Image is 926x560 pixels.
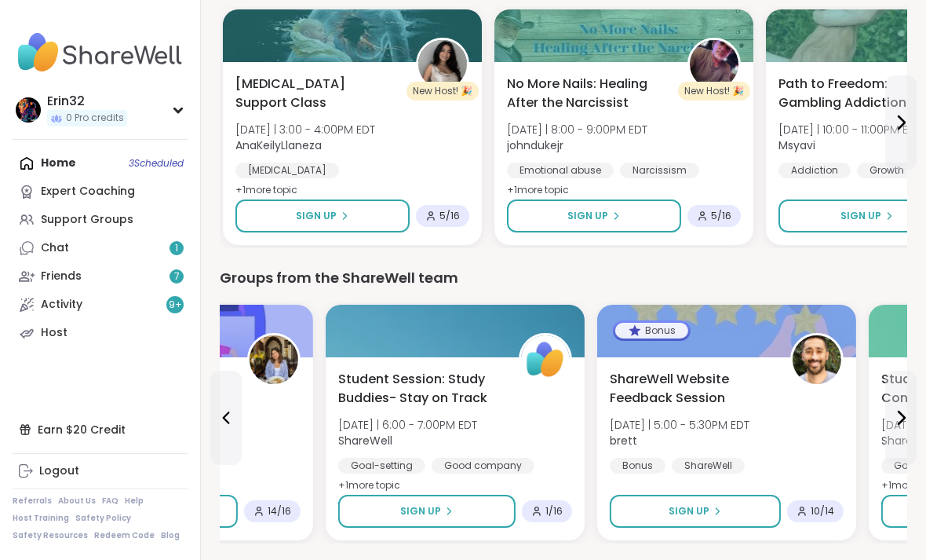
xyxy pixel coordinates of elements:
a: Activity9+ [13,291,188,319]
img: Mana [250,335,298,384]
b: ShareWell [338,433,392,448]
div: Groups from the ShareWell team [220,267,907,289]
span: [MEDICAL_DATA] Support Class [235,75,399,112]
div: Earn $20 Credit [13,415,188,444]
span: 9 + [169,298,182,312]
span: No More Nails: Healing After the Narcissist [507,75,670,112]
div: Narcissism [620,163,699,178]
a: Blog [161,530,180,541]
span: 5 / 16 [439,210,460,222]
a: Chat1 [13,234,188,262]
div: Logout [39,463,79,479]
b: brett [610,433,637,448]
a: Host [13,319,188,347]
span: 10 / 14 [811,505,834,518]
div: Chat [41,240,69,256]
span: [DATE] | 8:00 - 9:00PM EDT [507,122,647,137]
a: Referrals [13,496,52,507]
div: ShareWell [672,458,745,474]
div: Emotional abuse [507,163,614,178]
div: Bonus [610,458,665,474]
span: 1 / 16 [545,505,563,518]
span: [DATE] | 10:00 - 11:00PM EDT [778,122,921,137]
span: Sign Up [840,209,881,223]
span: 7 [174,270,180,284]
img: brett [793,335,841,384]
span: Sign Up [567,209,608,223]
img: Erin32 [16,97,41,123]
button: Sign Up [338,495,516,528]
button: Sign Up [235,199,410,232]
a: Help [125,496,144,507]
span: Sign Up [296,209,337,223]
span: 1 [175,242,178,255]
span: ShareWell Website Feedback Session [610,370,773,408]
a: Support Groups [13,206,188,234]
button: Sign Up [507,199,681,232]
span: Become a ShareWell Host (info session) [67,370,230,408]
img: ShareWell [521,335,570,384]
b: johndukejr [507,137,563,153]
img: johndukejr [690,40,738,89]
span: [DATE] | 3:00 - 4:00PM EDT [235,122,375,137]
div: [MEDICAL_DATA] [235,163,339,178]
img: ShareWell Nav Logo [13,25,188,80]
div: Addiction [778,163,851,178]
a: Logout [13,457,188,485]
b: Msyavi [778,137,815,153]
span: [DATE] | 6:00 - 7:00PM EDT [338,417,477,433]
div: Erin32 [47,93,127,110]
a: Safety Policy [75,513,131,524]
span: Student Session: Study Buddies- Stay on Track [338,370,501,408]
div: Expert Coaching [41,184,135,199]
div: New Host! 🎉 [406,82,479,101]
span: 5 / 16 [711,210,731,222]
b: AnaKeilyLlaneza [235,137,322,153]
a: Friends7 [13,262,188,291]
span: Sign Up [400,504,441,518]
div: Growth [857,163,917,178]
div: Friends [41,269,82,284]
span: 14 / 16 [268,505,291,518]
div: Activity [41,297,82,313]
div: Host [41,325,67,341]
img: AnaKeilyLlaneza [418,40,467,89]
a: Host Training [13,513,69,524]
span: 0 Pro credits [66,112,124,125]
span: [DATE] | 5:00 - 5:30PM EDT [610,417,749,433]
span: Sign Up [669,504,709,518]
div: Support Groups [41,212,133,228]
a: Expert Coaching [13,178,188,206]
button: Sign Up [610,495,781,528]
a: About Us [58,496,96,507]
div: New Host! 🎉 [678,82,750,101]
a: FAQ [102,496,118,507]
div: Good company [432,458,534,474]
div: Goal-setting [338,458,425,474]
a: Redeem Code [94,530,155,541]
a: Safety Resources [13,530,88,541]
div: Bonus [615,323,688,339]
